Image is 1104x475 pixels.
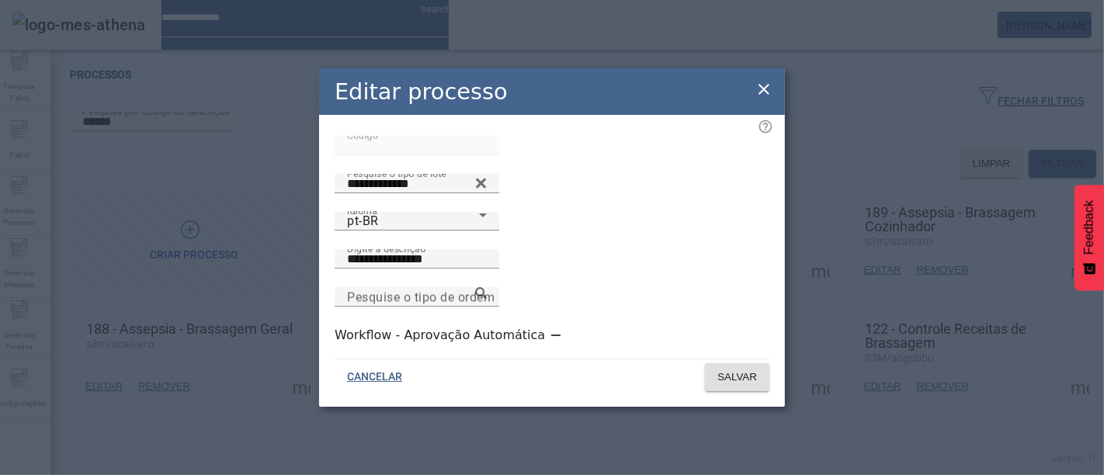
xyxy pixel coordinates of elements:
[347,288,487,307] input: Number
[347,168,446,179] mat-label: Pesquise o tipo de lote
[705,363,769,391] button: SALVAR
[347,175,487,193] input: Number
[347,130,378,141] mat-label: Código
[347,244,425,255] mat-label: Digite a descrição
[335,326,548,345] label: Workflow - Aprovação Automática
[1074,185,1104,290] button: Feedback - Mostrar pesquisa
[1082,200,1096,255] span: Feedback
[347,369,402,385] span: CANCELAR
[717,369,757,385] span: SALVAR
[335,75,508,109] h2: Editar processo
[347,213,379,228] span: pt-BR
[347,290,495,304] mat-label: Pesquise o tipo de ordem
[335,363,415,391] button: CANCELAR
